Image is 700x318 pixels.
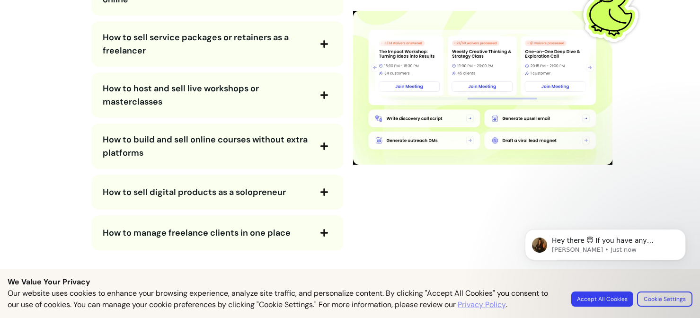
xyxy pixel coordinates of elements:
[458,299,506,310] a: Privacy Policy
[8,288,560,310] p: Our website uses cookies to enhance your browsing experience, analyze site traffic, and personali...
[511,209,700,313] iframe: Intercom notifications message
[103,133,332,159] button: How to build and sell online courses without extra platforms
[8,276,692,288] p: We Value Your Privacy
[103,184,332,200] button: How to sell digital products as a solopreneur
[103,227,291,238] span: How to manage freelance clients in one place
[103,82,332,108] button: How to host and sell live workshops or masterclasses
[103,32,289,56] span: How to sell service packages or retainers as a freelancer
[103,83,259,107] span: How to host and sell live workshops or masterclasses
[103,134,308,159] span: How to build and sell online courses without extra platforms
[103,31,332,57] button: How to sell service packages or retainers as a freelancer
[103,225,332,241] button: How to manage freelance clients in one place
[103,186,286,198] span: How to sell digital products as a solopreneur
